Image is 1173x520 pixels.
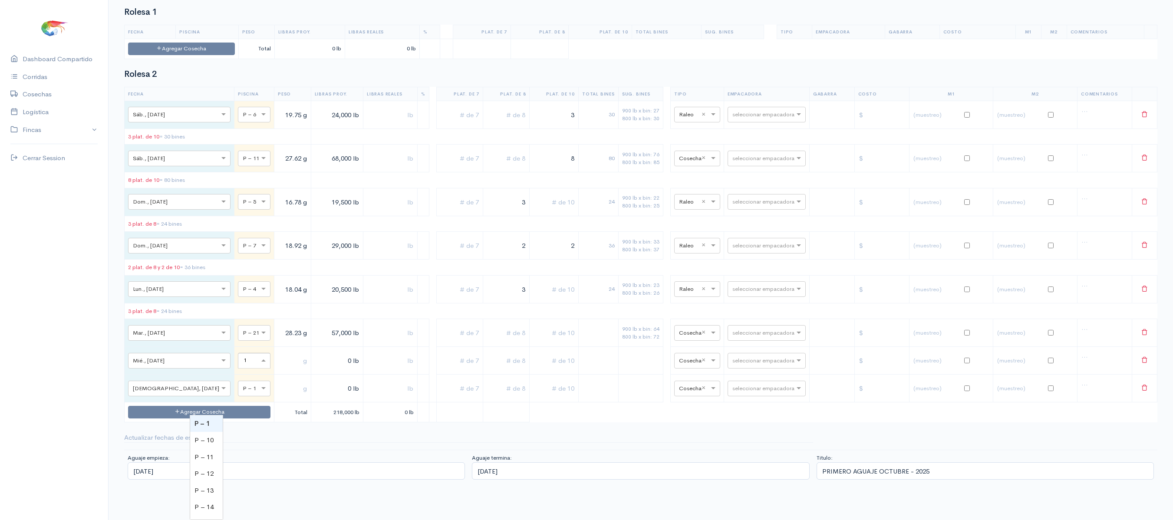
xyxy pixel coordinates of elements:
[913,196,964,208] input: (muestreo)
[702,197,709,207] span: Clear all
[511,25,569,39] th: Plat. de 8
[913,382,964,395] input: (muestreo)
[997,382,1048,395] input: (muestreo)
[315,379,359,397] input: lb
[702,110,709,119] span: Clear all
[533,149,575,167] input: # de 10
[622,151,659,158] div: 900 lb x bin: 76
[315,149,359,167] input: lb
[125,25,176,39] th: Fecha
[913,152,964,165] input: (muestreo)
[487,379,526,397] input: # de 8
[670,87,724,101] th: Tipo
[622,202,659,210] div: 800 lb x bin: 25
[622,238,659,246] div: 900 lb x bin: 33
[1041,25,1067,39] th: M2
[194,503,214,511] span: P – 14
[858,324,906,342] input: $
[809,87,854,101] th: Gabarra
[777,25,812,39] th: Tipo
[622,107,659,115] div: 900 lb x bin: 27
[124,450,468,484] td: Aguaje empieza:
[194,436,214,444] span: P – 10
[913,354,964,367] input: (muestreo)
[315,352,359,369] input: lb
[702,25,764,39] th: Sug. Bines
[315,106,359,124] input: lb
[913,283,964,296] input: (muestreo)
[487,280,526,298] input: # de 8
[1077,87,1132,101] th: Comentarios
[569,25,632,39] th: Plat. de 10
[997,196,1048,208] input: (muestreo)
[858,193,906,211] input: $
[858,106,906,124] input: $
[1015,25,1041,39] th: M1
[858,149,906,167] input: $
[367,324,414,342] input: lb
[278,280,307,298] input: g
[582,110,615,119] div: 30
[440,237,479,254] input: # de 7
[278,193,307,211] input: g
[440,106,479,124] input: # de 7
[487,352,526,369] input: # de 8
[125,128,311,145] td: 3 plat. de 10
[533,379,575,397] input: # de 10
[345,39,419,59] td: 0 lb
[274,87,311,101] th: Peso
[909,87,993,101] th: M1
[622,333,659,341] div: 800 lb x bin: 72
[702,356,709,365] span: Clear all
[436,87,483,101] th: Plat. de 7
[858,379,906,397] input: $
[702,154,709,163] span: Clear all
[194,469,214,477] span: P – 12
[176,25,238,39] th: Piscina
[582,285,615,293] div: 24
[622,194,659,202] div: 900 lb x bin: 22
[440,324,479,342] input: # de 7
[367,379,414,397] input: lb
[854,87,909,101] th: Costo
[582,154,615,163] div: 80
[702,384,709,393] span: Clear all
[724,87,809,101] th: Empacadora
[533,106,575,124] input: # de 10
[440,149,479,167] input: # de 7
[367,237,414,254] input: lb
[993,87,1077,101] th: M2
[997,283,1048,296] input: (muestreo)
[533,193,575,211] input: # de 10
[278,237,307,254] input: g
[913,239,964,252] input: (muestreo)
[487,106,526,124] input: # de 8
[125,303,311,319] td: 3 plat. de 8
[194,486,214,494] span: P – 13
[367,106,414,124] input: lb
[278,324,307,342] input: g
[367,149,414,167] input: lb
[997,152,1048,165] input: (muestreo)
[278,149,307,167] input: g
[125,260,311,276] td: 2 plat. de 8 y 2 de 10
[487,149,526,167] input: # de 8
[125,172,311,188] td: 8 plat. de 10
[315,324,359,342] input: lb
[274,402,311,422] td: Total
[159,133,185,140] span: = 30 bines
[311,87,363,101] th: Libras Proy.
[885,25,939,39] th: Gabarra
[194,453,214,461] span: P – 11
[487,324,526,342] input: # de 8
[487,237,526,254] input: # de 8
[622,289,659,297] div: 800 lb x bin: 26
[468,450,813,484] td: Aguaje termina:
[274,25,345,39] th: Libras Proy.
[125,216,311,232] td: 3 plat. de 8
[363,87,418,101] th: Libras Reales
[702,328,709,337] span: Clear all
[997,326,1048,339] input: (muestreo)
[533,280,575,298] input: # de 10
[278,379,307,397] input: g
